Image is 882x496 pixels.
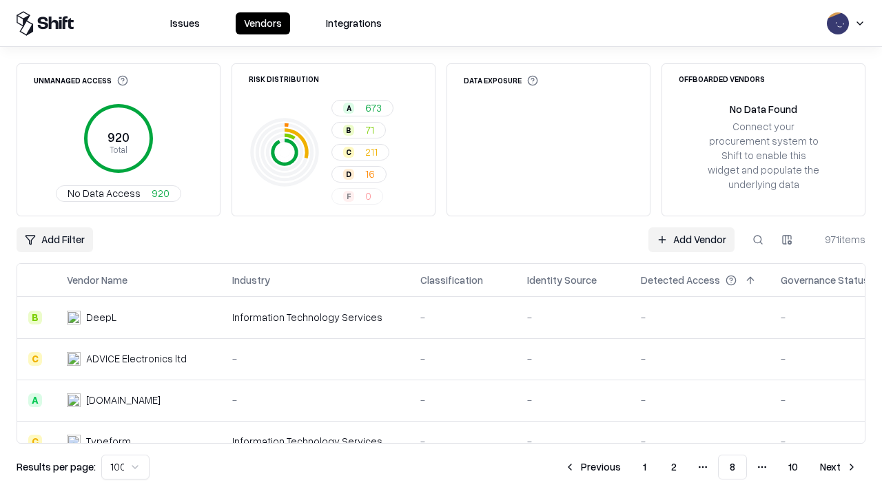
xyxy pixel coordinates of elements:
img: ADVICE Electronics ltd [67,352,81,366]
div: - [420,434,505,448]
div: Unmanaged Access [34,75,128,86]
div: A [343,103,354,114]
div: Offboarded Vendors [679,75,765,83]
button: Next [812,455,865,479]
div: C [28,435,42,448]
span: 16 [365,167,375,181]
button: Previous [556,455,629,479]
tspan: Total [110,144,127,155]
a: Add Vendor [648,227,735,252]
button: 8 [718,455,747,479]
div: - [527,351,619,366]
div: Information Technology Services [232,310,398,324]
span: 920 [152,186,170,200]
div: - [420,351,505,366]
button: No Data Access920 [56,185,181,202]
div: Connect your procurement system to Shift to enable this widget and populate the underlying data [706,119,821,192]
div: Detected Access [641,273,720,287]
div: C [343,147,354,158]
button: Issues [162,12,208,34]
div: Classification [420,273,483,287]
span: 211 [365,145,378,159]
div: No Data Found [730,102,797,116]
div: D [343,169,354,180]
button: 1 [632,455,657,479]
div: DeepL [86,310,116,324]
tspan: 920 [107,130,130,145]
div: 971 items [810,232,865,247]
div: - [527,393,619,407]
button: Vendors [236,12,290,34]
div: A [28,393,42,407]
button: Add Filter [17,227,93,252]
div: Typeform [86,434,131,448]
div: - [420,393,505,407]
button: 10 [777,455,809,479]
nav: pagination [556,455,865,479]
div: - [641,393,759,407]
button: Integrations [318,12,390,34]
div: - [527,310,619,324]
div: ADVICE Electronics ltd [86,351,187,366]
div: - [527,434,619,448]
div: C [28,352,42,366]
div: B [28,311,42,324]
div: Data Exposure [464,75,538,86]
div: - [420,310,505,324]
img: cybersafe.co.il [67,393,81,407]
span: 673 [365,101,382,115]
img: Typeform [67,435,81,448]
p: Results per page: [17,459,96,474]
div: - [232,351,398,366]
div: - [232,393,398,407]
div: [DOMAIN_NAME] [86,393,161,407]
img: DeepL [67,311,81,324]
div: Industry [232,273,270,287]
div: B [343,125,354,136]
div: Governance Status [781,273,869,287]
button: D16 [331,166,387,183]
span: 71 [365,123,374,137]
div: Risk Distribution [249,75,319,83]
button: B71 [331,122,386,138]
div: Information Technology Services [232,434,398,448]
button: 2 [660,455,688,479]
div: Vendor Name [67,273,127,287]
button: C211 [331,144,389,161]
span: No Data Access [68,186,141,200]
div: - [641,434,759,448]
div: Identity Source [527,273,597,287]
div: - [641,310,759,324]
div: - [641,351,759,366]
button: A673 [331,100,393,116]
